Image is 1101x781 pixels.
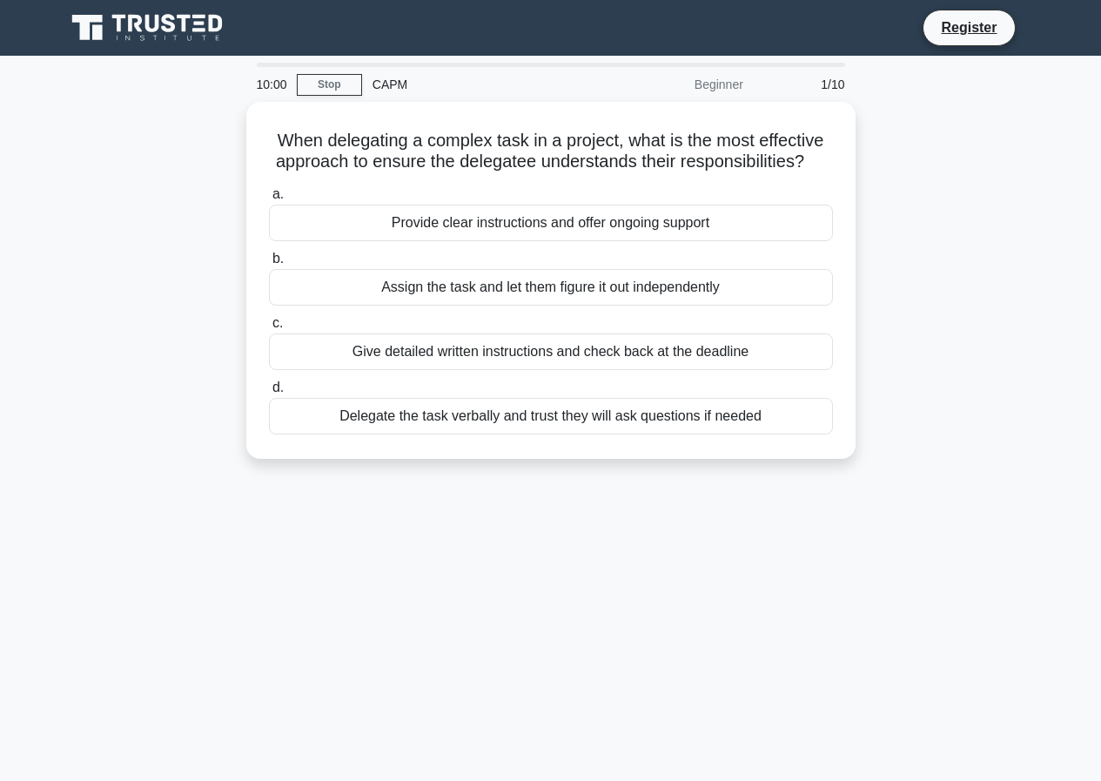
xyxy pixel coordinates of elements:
[297,74,362,96] a: Stop
[272,251,284,266] span: b.
[930,17,1007,38] a: Register
[272,186,284,201] span: a.
[272,380,284,394] span: d.
[269,269,833,306] div: Assign the task and let them figure it out independently
[269,333,833,370] div: Give detailed written instructions and check back at the deadline
[269,398,833,434] div: Delegate the task verbally and trust they will ask questions if needed
[267,130,835,173] h5: When delegating a complex task in a project, what is the most effective approach to ensure the de...
[362,67,601,102] div: CAPM
[269,205,833,241] div: Provide clear instructions and offer ongoing support
[246,67,297,102] div: 10:00
[272,315,283,330] span: c.
[754,67,856,102] div: 1/10
[601,67,754,102] div: Beginner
